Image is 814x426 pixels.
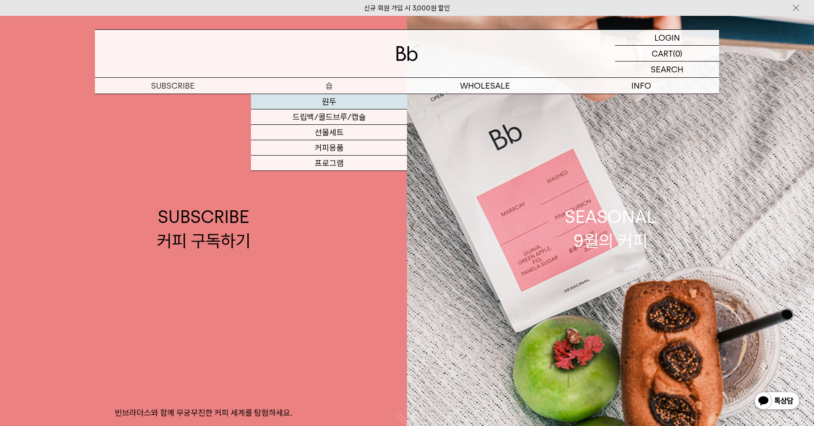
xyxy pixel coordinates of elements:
a: CART (0) [615,46,719,62]
img: 로고 [396,46,418,61]
a: 프로그램 [251,156,407,171]
p: SEARCH [651,62,683,77]
a: 커피용품 [251,140,407,156]
a: LOGIN [615,30,719,46]
a: 신규 회원 가입 시 3,000원 할인 [364,4,450,12]
div: SUBSCRIBE 커피 구독하기 [157,205,251,253]
a: 원두 [251,94,407,109]
p: CART [652,46,673,61]
img: 카카오톡 채널 1:1 채팅 버튼 [753,391,800,412]
div: SEASONAL 9월의 커피 [565,205,656,253]
p: WHOLESALE [407,78,563,94]
p: (0) [673,46,682,61]
p: INFO [563,78,719,94]
p: LOGIN [654,30,680,45]
a: 숍 [251,78,407,94]
a: 선물세트 [251,125,407,140]
a: SUBSCRIBE [95,78,251,94]
a: 드립백/콜드브루/캡슐 [251,109,407,125]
